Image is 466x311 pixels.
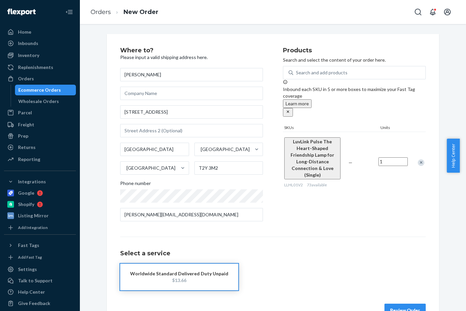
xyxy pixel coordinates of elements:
div: Returns [18,144,36,151]
div: Worldwide Standard Delivered Duty Unpaid [130,270,228,277]
a: Google [4,188,76,198]
input: [GEOGRAPHIC_DATA] [126,165,126,171]
span: — [349,160,352,165]
input: Street Address 2 (Optional) [120,124,263,137]
a: Orders [4,73,76,84]
div: Wholesale Orders [18,98,59,105]
a: Inbounds [4,38,76,49]
div: Fast Tags [18,242,39,249]
div: Freight [18,121,34,128]
button: LuvLink Pulse The Heart-Shaped Friendship Lamp for Long-Distance Connection & Love (Single) [284,137,341,179]
button: Integrations [4,176,76,187]
h1: Select a service [120,250,426,257]
div: Replenishments [18,64,53,71]
div: Integrations [18,178,46,185]
div: Give Feedback [18,300,50,307]
a: New Order [123,8,158,16]
h2: Where to? [120,47,263,54]
button: Fast Tags [4,240,76,251]
div: Search and add products [296,69,348,76]
a: Freight [4,119,76,130]
a: Orders [91,8,111,16]
input: Company Name [120,87,263,100]
button: Help Center [447,139,460,173]
input: Email (Only Required for International) [120,208,263,221]
div: Talk to Support [18,277,53,284]
div: $13.66 [130,277,228,284]
div: Help Center [18,289,45,295]
span: LuvLink Pulse The Heart-Shaped Friendship Lamp for Long-Distance Connection & Love (Single) [291,139,334,178]
button: Give Feedback [4,298,76,309]
button: Learn more [283,99,312,108]
div: Ecommerce Orders [18,87,61,93]
a: Talk to Support [4,275,76,286]
div: Add Fast Tag [18,254,42,260]
a: Listing Mirror [4,210,76,221]
button: Open notifications [426,5,439,19]
span: 73 available [307,182,327,187]
div: SKUs [283,125,379,132]
a: Prep [4,131,76,141]
div: Shopify [18,201,34,208]
div: Inventory [18,52,39,59]
input: [GEOGRAPHIC_DATA] [200,146,201,153]
div: Prep [18,133,28,139]
p: Please input a valid shipping address here. [120,54,263,61]
a: Returns [4,142,76,153]
p: Search and select the content of your order here. [283,57,426,63]
a: Parcel [4,107,76,118]
input: Quantity [378,157,408,166]
a: Replenishments [4,62,76,73]
input: ZIP Code [194,161,263,175]
ol: breadcrumbs [85,2,164,22]
div: [GEOGRAPHIC_DATA] [126,165,175,171]
a: Settings [4,264,76,275]
div: Inbound each SKU in 5 or more boxes to maximize your Fast Tag coverage [283,79,426,117]
a: Reporting [4,154,76,165]
div: Add Integration [18,225,48,230]
a: Add Integration [4,224,76,232]
button: Open account menu [441,5,454,19]
button: Worldwide Standard Delivered Duty Unpaid$13.66 [120,264,238,290]
div: Inbounds [18,40,38,47]
a: Inventory [4,50,76,61]
div: Settings [18,266,37,273]
a: Shopify [4,199,76,210]
span: LLHL01V2 [284,182,303,187]
div: Parcel [18,109,32,116]
input: Street Address [120,105,263,119]
a: Help Center [4,287,76,297]
div: Remove Item [418,159,424,166]
div: Orders [18,75,34,82]
a: Ecommerce Orders [15,85,76,95]
img: Flexport logo [7,9,36,15]
span: Phone number [120,180,151,189]
a: Add Fast Tag [4,253,76,261]
div: Google [18,190,34,196]
div: Reporting [18,156,40,163]
button: Open Search Box [411,5,425,19]
div: Units [379,125,409,132]
input: City [120,143,189,156]
a: Wholesale Orders [15,96,76,107]
div: Listing Mirror [18,212,49,219]
input: First & Last Name [120,68,263,81]
div: [GEOGRAPHIC_DATA] [201,146,250,153]
div: Home [18,29,31,35]
h2: Products [283,47,426,54]
button: close [283,108,293,117]
a: Home [4,27,76,37]
button: Close Navigation [63,5,76,19]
